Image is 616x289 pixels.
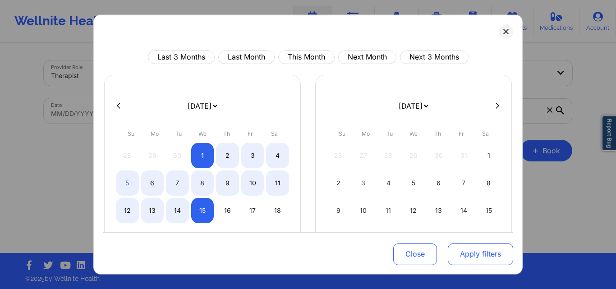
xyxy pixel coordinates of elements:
abbr: Saturday [271,130,278,137]
div: Tue Oct 07 2025 [166,170,189,195]
abbr: Friday [459,130,464,137]
div: Sun Nov 16 2025 [327,225,350,250]
div: Wed Nov 05 2025 [402,170,425,195]
div: Sat Oct 25 2025 [266,225,289,250]
abbr: Tuesday [175,130,182,137]
abbr: Monday [151,130,159,137]
div: Tue Nov 04 2025 [377,170,400,195]
abbr: Wednesday [198,130,207,137]
div: Thu Oct 02 2025 [216,142,239,168]
div: Wed Oct 15 2025 [191,197,214,223]
div: Wed Nov 12 2025 [402,197,425,223]
div: Wed Oct 22 2025 [191,225,214,250]
div: Wed Nov 19 2025 [402,225,425,250]
abbr: Sunday [339,130,345,137]
button: Close [393,243,437,265]
div: Mon Oct 13 2025 [141,197,164,223]
div: Tue Oct 14 2025 [166,197,189,223]
div: Mon Nov 10 2025 [352,197,375,223]
button: Apply filters [448,243,513,265]
div: Sat Nov 08 2025 [477,170,500,195]
div: Sat Nov 22 2025 [477,225,500,250]
div: Thu Nov 06 2025 [427,170,450,195]
div: Fri Nov 07 2025 [452,170,475,195]
abbr: Tuesday [386,130,393,137]
abbr: Monday [362,130,370,137]
button: Last Month [218,50,275,64]
abbr: Thursday [223,130,230,137]
div: Fri Nov 14 2025 [452,197,475,223]
button: Last 3 Months [148,50,215,64]
div: Fri Oct 17 2025 [241,197,264,223]
button: Next Month [338,50,396,64]
div: Fri Oct 10 2025 [241,170,264,195]
abbr: Friday [248,130,253,137]
div: Mon Oct 06 2025 [141,170,164,195]
div: Sun Nov 09 2025 [327,197,350,223]
div: Sat Oct 11 2025 [266,170,289,195]
div: Tue Nov 11 2025 [377,197,400,223]
abbr: Thursday [434,130,441,137]
div: Fri Nov 21 2025 [452,225,475,250]
button: Next 3 Months [400,50,469,64]
div: Wed Oct 01 2025 [191,142,214,168]
div: Thu Oct 16 2025 [216,197,239,223]
button: This Month [278,50,335,64]
div: Thu Nov 20 2025 [427,225,450,250]
div: Tue Nov 18 2025 [377,225,400,250]
div: Sun Oct 19 2025 [116,225,139,250]
div: Thu Oct 09 2025 [216,170,239,195]
div: Sat Nov 15 2025 [477,197,500,223]
div: Thu Oct 23 2025 [216,225,239,250]
div: Mon Nov 03 2025 [352,170,375,195]
div: Sun Nov 02 2025 [327,170,350,195]
div: Mon Oct 20 2025 [141,225,164,250]
abbr: Saturday [482,130,489,137]
div: Mon Nov 17 2025 [352,225,375,250]
div: Sun Oct 05 2025 [116,170,139,195]
div: Tue Oct 21 2025 [166,225,189,250]
div: Fri Oct 03 2025 [241,142,264,168]
abbr: Wednesday [409,130,418,137]
div: Sun Oct 12 2025 [116,197,139,223]
div: Thu Nov 13 2025 [427,197,450,223]
div: Sat Oct 04 2025 [266,142,289,168]
div: Sat Nov 01 2025 [477,142,500,168]
div: Fri Oct 24 2025 [241,225,264,250]
div: Wed Oct 08 2025 [191,170,214,195]
div: Sat Oct 18 2025 [266,197,289,223]
abbr: Sunday [128,130,134,137]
